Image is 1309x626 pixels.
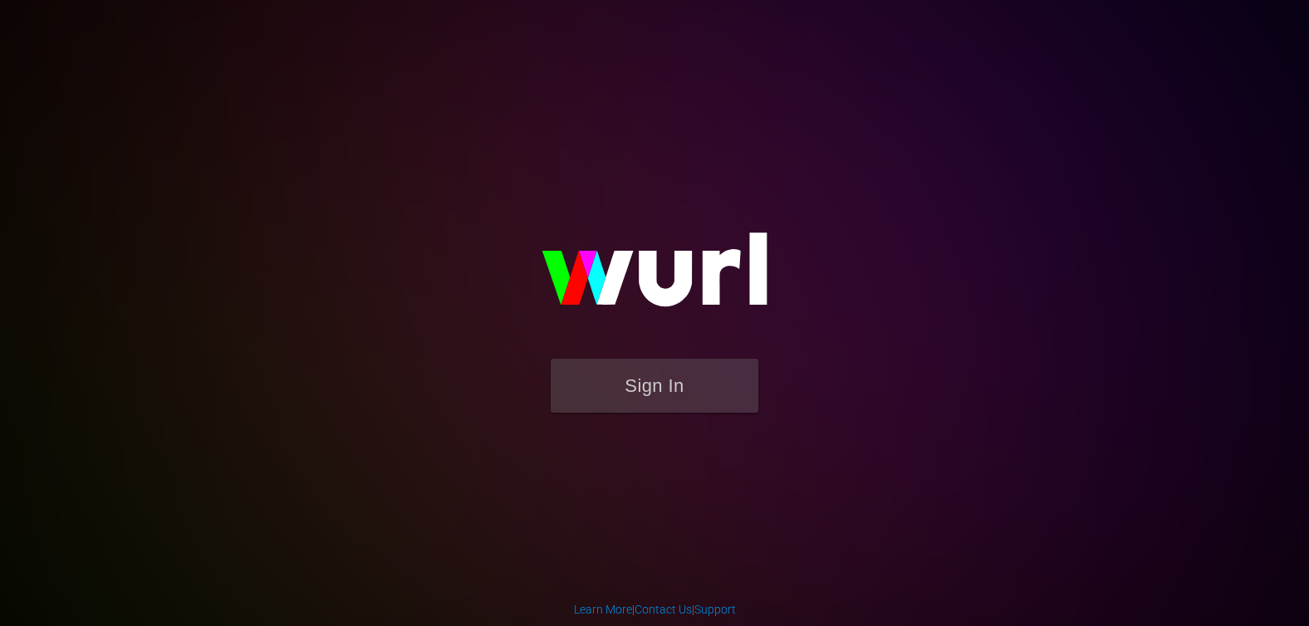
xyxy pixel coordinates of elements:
[635,603,692,616] a: Contact Us
[551,359,758,413] button: Sign In
[488,197,821,358] img: wurl-logo-on-black-223613ac3d8ba8fe6dc639794a292ebdb59501304c7dfd60c99c58986ef67473.svg
[574,603,632,616] a: Learn More
[694,603,736,616] a: Support
[574,601,736,618] div: | |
